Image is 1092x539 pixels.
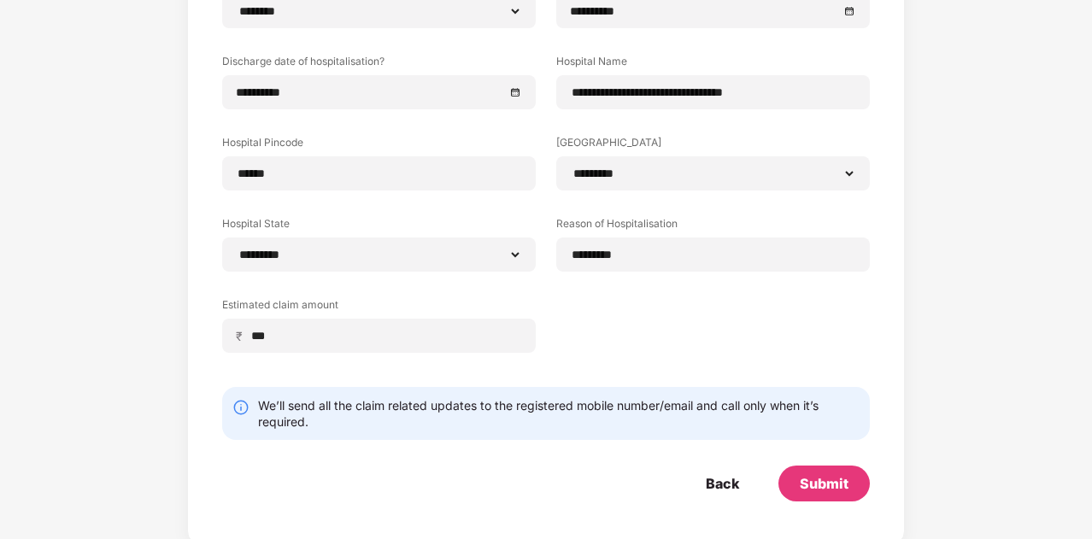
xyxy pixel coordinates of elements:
[232,399,250,416] img: svg+xml;base64,PHN2ZyBpZD0iSW5mby0yMHgyMCIgeG1sbnM9Imh0dHA6Ly93d3cudzMub3JnLzIwMDAvc3ZnIiB3aWR0aD...
[222,135,536,156] label: Hospital Pincode
[706,474,739,493] div: Back
[236,328,250,344] span: ₹
[800,474,848,493] div: Submit
[556,135,870,156] label: [GEOGRAPHIC_DATA]
[222,297,536,319] label: Estimated claim amount
[556,54,870,75] label: Hospital Name
[222,216,536,237] label: Hospital State
[556,216,870,237] label: Reason of Hospitalisation
[222,54,536,75] label: Discharge date of hospitalisation?
[258,397,860,430] div: We’ll send all the claim related updates to the registered mobile number/email and call only when...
